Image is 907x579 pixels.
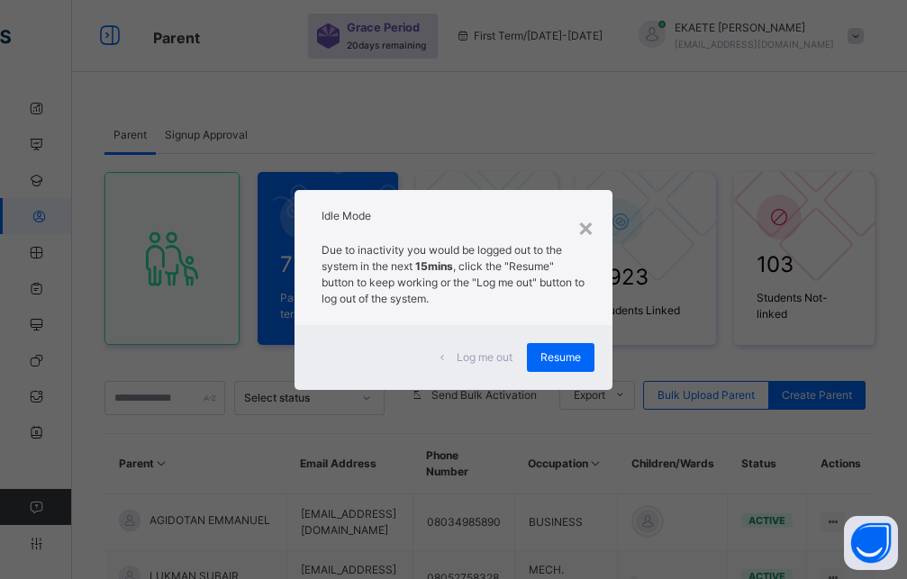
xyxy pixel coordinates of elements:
[322,242,585,307] p: Due to inactivity you would be logged out to the system in the next , click the "Resume" button t...
[577,208,594,246] div: ×
[457,349,512,366] span: Log me out
[844,516,898,570] button: Open asap
[540,349,581,366] span: Resume
[415,259,453,273] strong: 15mins
[322,208,585,224] h2: Idle Mode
